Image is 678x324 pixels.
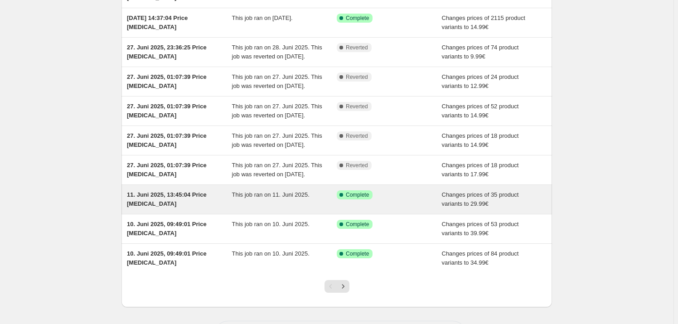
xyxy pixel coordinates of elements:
[232,132,322,148] span: This job ran on 27. Juni 2025. This job was reverted on [DATE].
[324,280,349,293] nav: Pagination
[442,15,525,30] span: Changes prices of 2115 product variants to 14.99€
[127,103,207,119] span: 27. Juni 2025, 01:07:39 Price [MEDICAL_DATA]
[346,221,369,228] span: Complete
[442,44,519,60] span: Changes prices of 74 product variants to 9.99€
[127,73,207,89] span: 27. Juni 2025, 01:07:39 Price [MEDICAL_DATA]
[127,15,188,30] span: [DATE] 14:37:04 Price [MEDICAL_DATA]
[232,15,293,21] span: This job ran on [DATE].
[127,162,207,178] span: 27. Juni 2025, 01:07:39 Price [MEDICAL_DATA]
[346,103,368,110] span: Reverted
[346,250,369,257] span: Complete
[232,191,310,198] span: This job ran on 11. Juni 2025.
[442,132,519,148] span: Changes prices of 18 product variants to 14.99€
[232,103,322,119] span: This job ran on 27. Juni 2025. This job was reverted on [DATE].
[442,162,519,178] span: Changes prices of 18 product variants to 17.99€
[346,73,368,81] span: Reverted
[346,191,369,198] span: Complete
[442,191,519,207] span: Changes prices of 35 product variants to 29.99€
[346,162,368,169] span: Reverted
[127,250,207,266] span: 10. Juni 2025, 09:49:01 Price [MEDICAL_DATA]
[127,44,207,60] span: 27. Juni 2025, 23:36:25 Price [MEDICAL_DATA]
[442,250,519,266] span: Changes prices of 84 product variants to 34.99€
[127,191,207,207] span: 11. Juni 2025, 13:45:04 Price [MEDICAL_DATA]
[346,15,369,22] span: Complete
[232,73,322,89] span: This job ran on 27. Juni 2025. This job was reverted on [DATE].
[337,280,349,293] button: Next
[232,221,310,227] span: This job ran on 10. Juni 2025.
[346,44,368,51] span: Reverted
[442,103,519,119] span: Changes prices of 52 product variants to 14.99€
[127,132,207,148] span: 27. Juni 2025, 01:07:39 Price [MEDICAL_DATA]
[346,132,368,140] span: Reverted
[232,44,322,60] span: This job ran on 28. Juni 2025. This job was reverted on [DATE].
[127,221,207,237] span: 10. Juni 2025, 09:49:01 Price [MEDICAL_DATA]
[232,250,310,257] span: This job ran on 10. Juni 2025.
[442,221,519,237] span: Changes prices of 53 product variants to 39.99€
[442,73,519,89] span: Changes prices of 24 product variants to 12.99€
[232,162,322,178] span: This job ran on 27. Juni 2025. This job was reverted on [DATE].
